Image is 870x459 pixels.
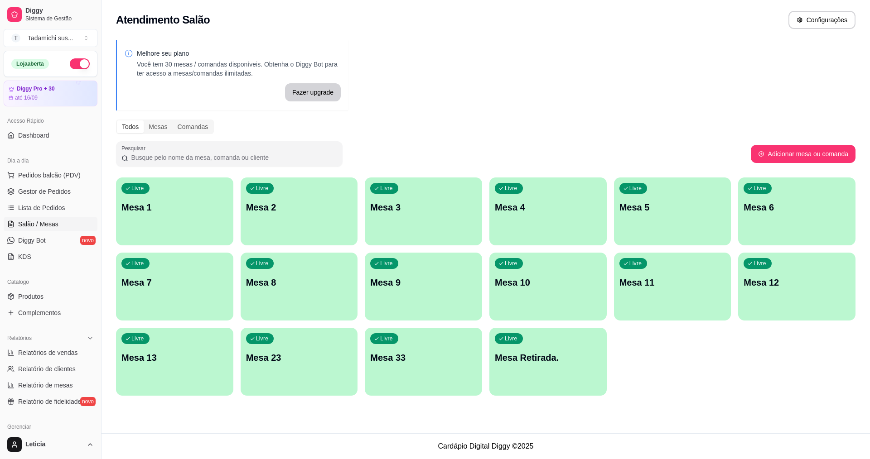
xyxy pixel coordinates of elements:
[246,201,353,214] p: Mesa 2
[4,114,97,128] div: Acesso Rápido
[788,11,855,29] button: Configurações
[614,177,731,245] button: LivreMesa 5
[365,253,482,320] button: LivreMesa 9
[116,177,233,245] button: LivreMesa 1
[137,60,341,78] p: Você tem 30 mesas / comandas disponíveis. Obtenha o Diggy Bot para ter acesso a mesas/comandas il...
[365,328,482,396] button: LivreMesa 33
[4,345,97,360] a: Relatórios de vendas
[18,131,49,140] span: Dashboard
[246,351,353,364] p: Mesa 23
[380,335,393,342] p: Livre
[18,203,65,212] span: Lista de Pedidos
[241,177,358,245] button: LivreMesa 2
[4,362,97,376] a: Relatório de clientes
[489,328,607,396] button: LivreMesa Retirada.
[18,364,76,373] span: Relatório de clientes
[495,351,601,364] p: Mesa Retirada.
[751,145,855,163] button: Adicionar mesa ou comanda
[744,276,850,289] p: Mesa 12
[4,153,97,168] div: Dia a dia
[246,276,353,289] p: Mesa 8
[4,394,97,409] a: Relatório de fidelidadenovo
[121,351,228,364] p: Mesa 13
[25,15,94,22] span: Sistema de Gestão
[25,7,94,15] span: Diggy
[18,187,71,196] span: Gestor de Pedidos
[285,83,341,101] button: Fazer upgrade
[131,335,144,342] p: Livre
[370,351,477,364] p: Mesa 33
[4,4,97,25] a: DiggySistema de Gestão
[489,177,607,245] button: LivreMesa 4
[121,144,149,152] label: Pesquisar
[370,201,477,214] p: Mesa 3
[4,434,97,455] button: Leticia
[18,236,46,245] span: Diggy Bot
[4,128,97,143] a: Dashboard
[4,378,97,392] a: Relatório de mesas
[18,252,31,261] span: KDS
[370,276,477,289] p: Mesa 9
[489,253,607,320] button: LivreMesa 10
[18,292,43,301] span: Produtos
[619,276,726,289] p: Mesa 11
[629,260,642,267] p: Livre
[116,13,210,27] h2: Atendimento Salão
[505,260,517,267] p: Livre
[25,440,83,449] span: Leticia
[116,253,233,320] button: LivreMesa 7
[754,260,766,267] p: Livre
[4,168,97,182] button: Pedidos balcão (PDV)
[18,381,73,390] span: Relatório de mesas
[614,253,731,320] button: LivreMesa 11
[117,120,144,133] div: Todos
[754,185,766,192] p: Livre
[131,185,144,192] p: Livre
[121,201,228,214] p: Mesa 1
[4,249,97,264] a: KDS
[17,86,55,92] article: Diggy Pro + 30
[256,260,269,267] p: Livre
[380,185,393,192] p: Livre
[629,185,642,192] p: Livre
[137,49,341,58] p: Melhore seu plano
[121,276,228,289] p: Mesa 7
[495,276,601,289] p: Mesa 10
[4,184,97,199] a: Gestor de Pedidos
[18,348,78,357] span: Relatórios de vendas
[738,253,855,320] button: LivreMesa 12
[128,153,337,162] input: Pesquisar
[256,185,269,192] p: Livre
[28,33,73,43] div: Tadamichi sus ...
[4,81,97,106] a: Diggy Pro + 30até 16/09
[116,328,233,396] button: LivreMesa 13
[18,220,58,229] span: Salão / Mesas
[4,420,97,434] div: Gerenciar
[101,433,870,459] footer: Cardápio Digital Diggy © 2025
[4,275,97,289] div: Catálogo
[70,58,90,69] button: Alterar Status
[4,306,97,320] a: Complementos
[4,233,97,248] a: Diggy Botnovo
[738,177,855,245] button: LivreMesa 6
[256,335,269,342] p: Livre
[7,335,32,342] span: Relatórios
[4,289,97,304] a: Produtos
[619,201,726,214] p: Mesa 5
[4,217,97,231] a: Salão / Mesas
[173,120,213,133] div: Comandas
[11,59,49,69] div: Loja aberta
[144,120,172,133] div: Mesas
[18,308,61,317] span: Complementos
[4,29,97,47] button: Select a team
[495,201,601,214] p: Mesa 4
[505,185,517,192] p: Livre
[131,260,144,267] p: Livre
[744,201,850,214] p: Mesa 6
[18,397,81,406] span: Relatório de fidelidade
[241,253,358,320] button: LivreMesa 8
[380,260,393,267] p: Livre
[505,335,517,342] p: Livre
[241,328,358,396] button: LivreMesa 23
